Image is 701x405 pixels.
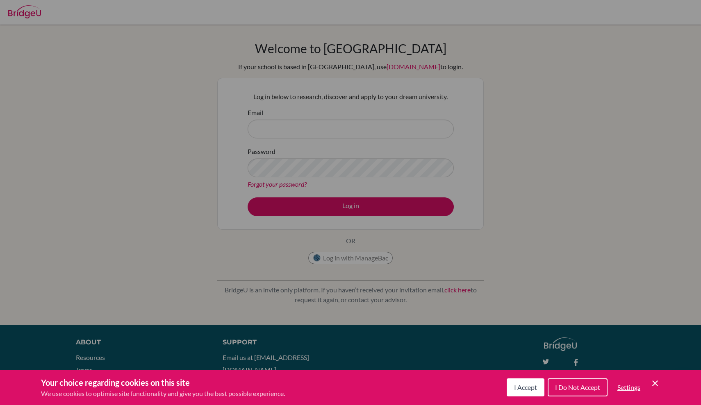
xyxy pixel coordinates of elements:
button: Save and close [650,378,660,388]
p: We use cookies to optimise site functionality and give you the best possible experience. [41,389,285,398]
button: I Accept [507,378,544,396]
span: I Do Not Accept [555,383,600,391]
button: I Do Not Accept [548,378,608,396]
span: I Accept [514,383,537,391]
span: Settings [617,383,640,391]
h3: Your choice regarding cookies on this site [41,376,285,389]
button: Settings [611,379,647,396]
